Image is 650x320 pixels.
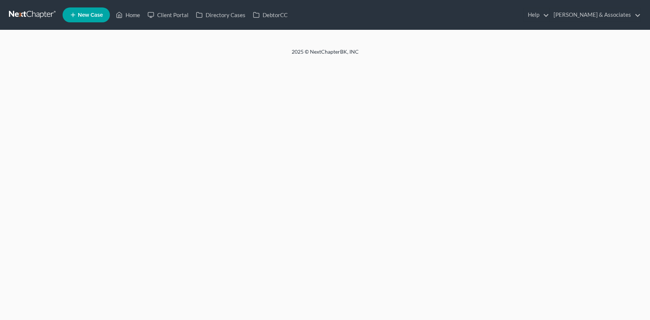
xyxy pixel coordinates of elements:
a: Directory Cases [192,8,249,22]
a: Help [524,8,549,22]
div: 2025 © NextChapterBK, INC [113,48,538,61]
new-legal-case-button: New Case [63,7,110,22]
a: Home [112,8,144,22]
a: DebtorCC [249,8,291,22]
a: [PERSON_NAME] & Associates [550,8,641,22]
a: Client Portal [144,8,192,22]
